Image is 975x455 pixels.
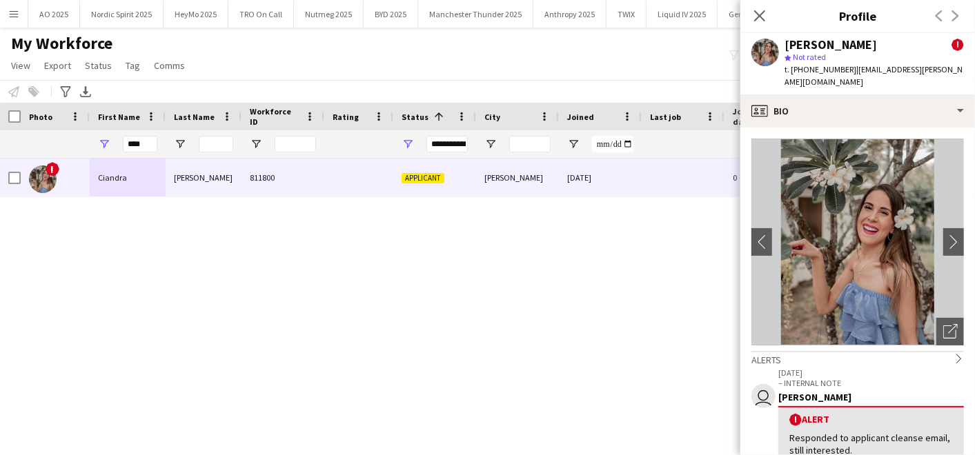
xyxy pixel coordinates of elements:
[559,159,642,196] div: [DATE]
[718,1,786,28] button: Genesis 2025
[647,1,718,28] button: Liquid IV 2025
[148,57,190,74] a: Comms
[199,136,233,152] input: Last Name Filter Input
[785,64,963,87] span: | [EMAIL_ADDRESS][PERSON_NAME][DOMAIN_NAME]
[29,165,57,193] img: Ciandra Birnbaum
[174,112,215,122] span: Last Name
[418,1,533,28] button: Manchester Thunder 2025
[77,83,94,100] app-action-btn: Export XLSX
[11,33,112,54] span: My Workforce
[90,159,166,196] div: Ciandra
[778,391,964,403] div: [PERSON_NAME]
[733,106,789,127] span: Jobs (last 90 days)
[650,112,681,122] span: Last job
[751,351,964,366] div: Alerts
[57,83,74,100] app-action-btn: Advanced filters
[789,414,802,426] span: !
[592,136,633,152] input: Joined Filter Input
[785,64,856,74] span: t. [PHONE_NUMBER]
[250,138,262,150] button: Open Filter Menu
[740,7,975,25] h3: Profile
[39,57,77,74] a: Export
[952,39,964,51] span: !
[79,57,117,74] a: Status
[120,57,146,74] a: Tag
[46,162,59,176] span: !
[484,138,497,150] button: Open Filter Menu
[567,138,580,150] button: Open Filter Menu
[751,139,964,345] img: Crew avatar or photo
[98,112,140,122] span: First Name
[607,1,647,28] button: TWIX
[364,1,418,28] button: BYD 2025
[509,136,551,152] input: City Filter Input
[28,1,80,28] button: AO 2025
[402,112,429,122] span: Status
[778,367,964,378] p: [DATE]
[228,1,294,28] button: TRO On Call
[164,1,228,28] button: HeyMo 2025
[275,136,316,152] input: Workforce ID Filter Input
[725,159,814,196] div: 0
[476,159,559,196] div: [PERSON_NAME]
[936,318,964,345] div: Open photos pop-in
[402,173,444,183] span: Applicant
[484,112,500,122] span: City
[154,59,185,72] span: Comms
[11,59,30,72] span: View
[98,138,110,150] button: Open Filter Menu
[793,52,826,62] span: Not rated
[567,112,594,122] span: Joined
[789,413,953,426] div: Alert
[123,136,157,152] input: First Name Filter Input
[250,106,299,127] span: Workforce ID
[778,378,964,388] p: – INTERNAL NOTE
[166,159,242,196] div: [PERSON_NAME]
[533,1,607,28] button: Anthropy 2025
[294,1,364,28] button: Nutmeg 2025
[29,112,52,122] span: Photo
[126,59,140,72] span: Tag
[44,59,71,72] span: Export
[6,57,36,74] a: View
[242,159,324,196] div: 811800
[174,138,186,150] button: Open Filter Menu
[402,138,414,150] button: Open Filter Menu
[85,59,112,72] span: Status
[785,39,877,51] div: [PERSON_NAME]
[740,94,975,128] div: Bio
[333,112,359,122] span: Rating
[80,1,164,28] button: Nordic Spirit 2025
